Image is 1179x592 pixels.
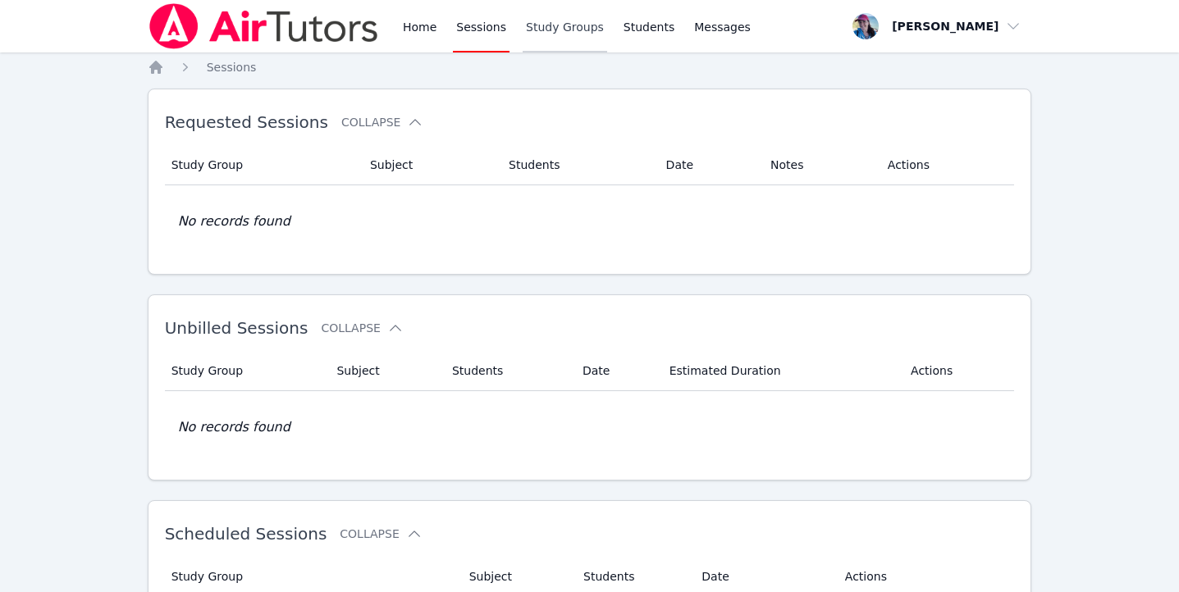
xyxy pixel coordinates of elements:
span: Messages [694,19,751,35]
a: Sessions [207,59,257,75]
th: Students [442,351,573,391]
td: No records found [165,185,1015,257]
th: Subject [327,351,441,391]
button: Collapse [321,320,403,336]
span: Scheduled Sessions [165,524,327,544]
th: Students [499,145,656,185]
th: Study Group [165,145,360,185]
th: Estimated Duration [660,351,901,391]
td: No records found [165,391,1015,463]
button: Collapse [341,114,423,130]
th: Actions [901,351,1014,391]
th: Notes [761,145,878,185]
button: Collapse [340,526,422,542]
th: Subject [360,145,499,185]
th: Study Group [165,351,327,391]
th: Date [573,351,660,391]
span: Sessions [207,61,257,74]
th: Actions [878,145,1015,185]
img: Air Tutors [148,3,380,49]
th: Date [656,145,761,185]
span: Unbilled Sessions [165,318,308,338]
span: Requested Sessions [165,112,328,132]
nav: Breadcrumb [148,59,1032,75]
